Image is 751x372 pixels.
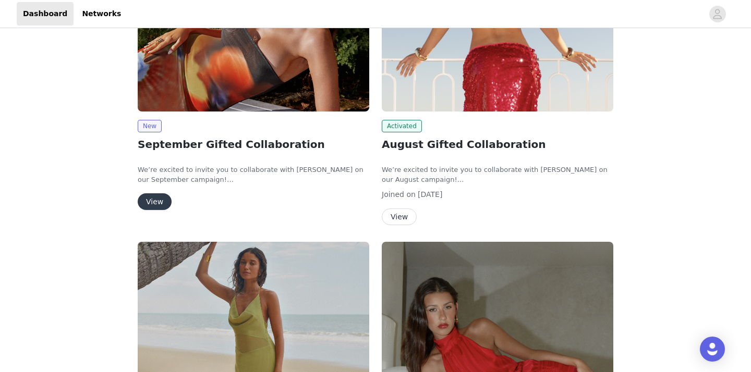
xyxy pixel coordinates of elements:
[382,190,416,199] span: Joined on
[382,208,417,225] button: View
[382,165,613,185] p: We’re excited to invite you to collaborate with [PERSON_NAME] on our August campaign!
[382,137,613,152] h2: August Gifted Collaboration
[418,190,442,199] span: [DATE]
[138,198,172,206] a: View
[17,2,74,26] a: Dashboard
[138,165,369,185] p: We’re excited to invite you to collaborate with [PERSON_NAME] on our September campaign!
[138,137,369,152] h2: September Gifted Collaboration
[382,120,422,132] span: Activated
[138,193,172,210] button: View
[712,6,722,22] div: avatar
[138,120,162,132] span: New
[700,337,725,362] div: Open Intercom Messenger
[382,213,417,221] a: View
[76,2,127,26] a: Networks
